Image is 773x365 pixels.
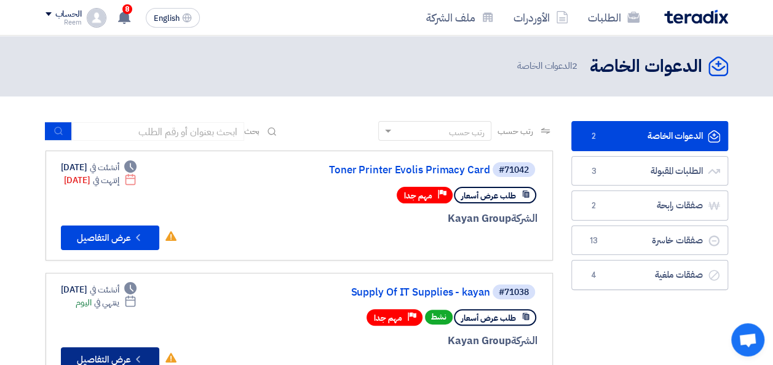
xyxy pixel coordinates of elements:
[571,260,728,290] a: صفقات ملغية4
[571,190,728,221] a: صفقات رابحة2
[571,121,728,151] a: الدعوات الخاصة2
[504,3,578,32] a: الأوردرات
[244,287,490,298] a: Supply Of IT Supplies - kayan
[55,9,82,20] div: الحساب
[461,190,516,202] span: طلب عرض أسعار
[146,8,200,28] button: English
[497,125,533,138] span: رتب حسب
[242,211,537,227] div: Kayan Group
[46,19,82,26] div: Reem
[511,211,537,226] span: الشركة
[517,59,580,73] span: الدعوات الخاصة
[76,296,137,309] div: اليوم
[587,269,601,281] span: 4
[449,126,485,139] div: رتب حسب
[416,3,504,32] a: ملف الشركة
[499,166,529,175] div: #71042
[587,130,601,143] span: 2
[499,288,529,297] div: #71038
[587,235,601,247] span: 13
[571,226,728,256] a: صفقات خاسرة13
[425,310,453,324] span: نشط
[122,4,132,14] span: 8
[94,296,119,309] span: ينتهي في
[571,156,728,186] a: الطلبات المقبولة3
[511,333,537,348] span: الشركة
[64,174,137,187] div: [DATE]
[461,312,516,324] span: طلب عرض أسعار
[244,125,260,138] span: بحث
[244,165,490,176] a: Toner Printer Evolis Primacy Card
[578,3,649,32] a: الطلبات
[72,122,244,141] input: ابحث بعنوان أو رقم الطلب
[93,174,119,187] span: إنتهت في
[61,226,159,250] button: عرض التفاصيل
[242,333,537,349] div: Kayan Group
[404,190,432,202] span: مهم جدا
[590,55,702,79] h2: الدعوات الخاصة
[61,161,137,174] div: [DATE]
[572,59,577,73] span: 2
[374,312,402,324] span: مهم جدا
[61,283,137,296] div: [DATE]
[87,8,106,28] img: profile_test.png
[587,165,601,178] span: 3
[90,161,119,174] span: أنشئت في
[90,283,119,296] span: أنشئت في
[587,200,601,212] span: 2
[154,14,180,23] span: English
[664,10,728,24] img: Teradix logo
[731,323,764,356] a: Open chat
